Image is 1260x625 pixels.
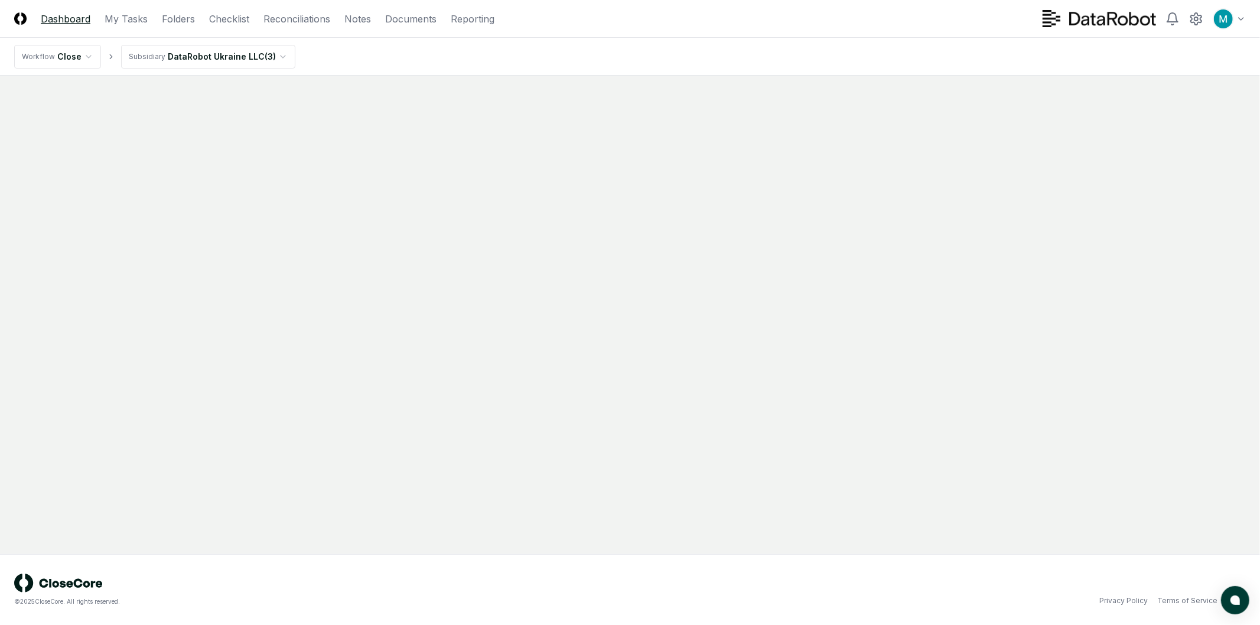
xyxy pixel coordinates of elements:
img: logo [14,574,103,593]
button: atlas-launcher [1221,586,1249,614]
a: Folders [162,12,195,26]
nav: breadcrumb [14,45,295,69]
img: Logo [14,12,27,25]
a: Terms of Service [1157,595,1217,606]
img: DataRobot logo [1043,10,1156,27]
div: Subsidiary [129,51,165,62]
a: Checklist [209,12,249,26]
img: ACg8ocIk6UVBSJ1Mh_wKybhGNOx8YD4zQOa2rDZHjRd5UfivBFfoWA=s96-c [1214,9,1233,28]
div: Workflow [22,51,55,62]
div: © 2025 CloseCore. All rights reserved. [14,597,630,606]
a: Dashboard [41,12,90,26]
a: Privacy Policy [1099,595,1148,606]
a: Notes [344,12,371,26]
a: Reconciliations [263,12,330,26]
a: Documents [385,12,437,26]
a: My Tasks [105,12,148,26]
a: Reporting [451,12,494,26]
